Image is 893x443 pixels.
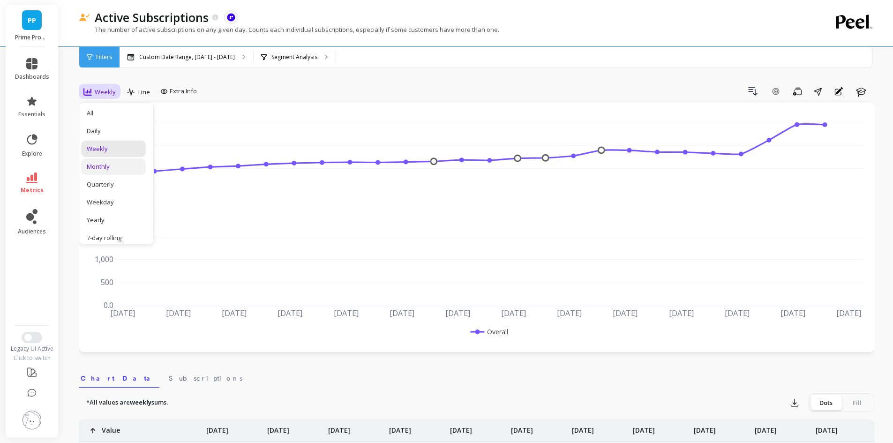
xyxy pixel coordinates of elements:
[18,111,45,118] span: essentials
[572,420,594,435] p: [DATE]
[170,87,197,96] span: Extra Info
[267,420,289,435] p: [DATE]
[87,216,140,225] div: Yearly
[139,53,235,61] p: Custom Date Range, [DATE] - [DATE]
[450,420,472,435] p: [DATE]
[18,228,46,235] span: audiences
[95,9,209,25] p: Active Subscriptions
[841,395,872,410] div: Fill
[81,374,158,383] span: Chart Data
[22,332,42,343] button: Switch to New UI
[86,398,168,407] p: *All values are sums.
[138,88,150,97] span: Line
[511,420,533,435] p: [DATE]
[810,395,841,410] div: Dots
[23,411,41,429] img: profile picture
[816,420,838,435] p: [DATE]
[95,88,116,97] span: Weekly
[87,144,140,153] div: Weekly
[79,25,499,34] p: The number of active subscriptions on any given day. Counts each individual subscriptions, especi...
[79,14,90,22] img: header icon
[633,420,655,435] p: [DATE]
[389,420,411,435] p: [DATE]
[102,420,120,435] p: Value
[694,420,716,435] p: [DATE]
[328,420,350,435] p: [DATE]
[21,187,44,194] span: metrics
[87,233,140,242] div: 7-day rolling
[169,374,242,383] span: Subscriptions
[227,13,235,22] img: api.recharge.svg
[87,127,140,135] div: Daily
[22,150,42,158] span: explore
[130,398,151,406] strong: weekly
[6,345,59,353] div: Legacy UI Active
[87,180,140,189] div: Quarterly
[15,34,49,41] p: Prime Prometics™
[6,354,59,362] div: Click to switch
[206,420,228,435] p: [DATE]
[87,198,140,207] div: Weekday
[87,109,140,118] div: All
[271,53,317,61] p: Segment Analysis
[87,162,140,171] div: Monthly
[15,73,49,81] span: dashboards
[96,53,112,61] span: Filters
[79,366,874,388] nav: Tabs
[28,15,36,26] span: PP
[755,420,777,435] p: [DATE]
